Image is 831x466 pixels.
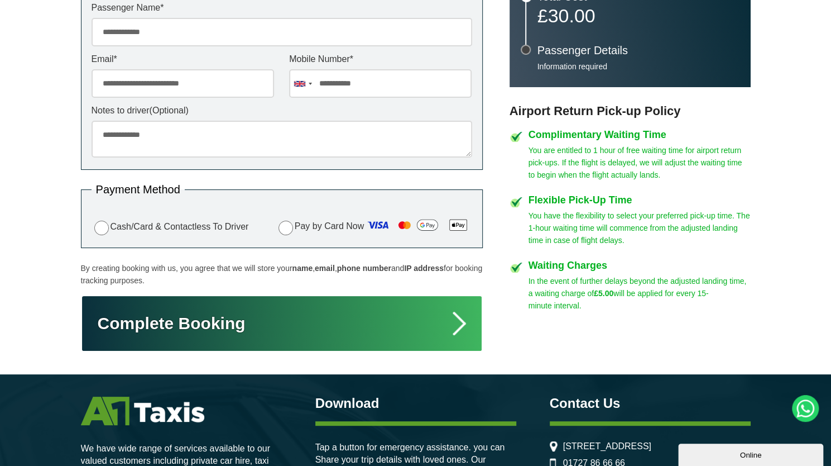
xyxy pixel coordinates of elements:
p: You have the flexibility to select your preferred pick-up time. The 1-hour waiting time will comm... [529,210,751,246]
label: Passenger Name [92,3,472,12]
p: By creating booking with us, you agree that we will store your , , and for booking tracking purpo... [81,262,483,287]
legend: Payment Method [92,184,185,195]
span: 30.00 [547,5,595,26]
strong: IP address [404,264,444,273]
h3: Passenger Details [537,45,739,56]
iframe: chat widget [678,441,825,466]
strong: email [315,264,335,273]
strong: phone number [337,264,391,273]
h3: Contact Us [550,397,751,410]
label: Cash/Card & Contactless To Driver [92,219,249,235]
label: Notes to driver [92,106,472,115]
p: Information required [537,61,739,72]
span: (Optional) [150,106,189,115]
h4: Complimentary Waiting Time [529,130,751,140]
label: Mobile Number [289,55,472,64]
p: In the event of further delays beyond the adjusted landing time, a waiting charge of will be appl... [529,275,751,312]
p: You are entitled to 1 hour of free waiting time for airport return pick-ups. If the flight is del... [529,144,751,181]
label: Email [92,55,274,64]
h4: Waiting Charges [529,260,751,270]
h4: Flexible Pick-Up Time [529,195,751,205]
strong: £5.00 [594,289,613,298]
div: United Kingdom: +44 [290,70,315,97]
img: A1 Taxis St Albans [81,397,204,425]
h3: Airport Return Pick-up Policy [510,104,751,118]
strong: name [292,264,313,273]
button: Complete Booking [81,295,483,352]
h3: Download [315,397,516,410]
li: [STREET_ADDRESS] [550,441,751,451]
label: Pay by Card Now [276,216,472,237]
input: Pay by Card Now [278,221,293,235]
input: Cash/Card & Contactless To Driver [94,221,109,235]
p: £ [537,8,739,23]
